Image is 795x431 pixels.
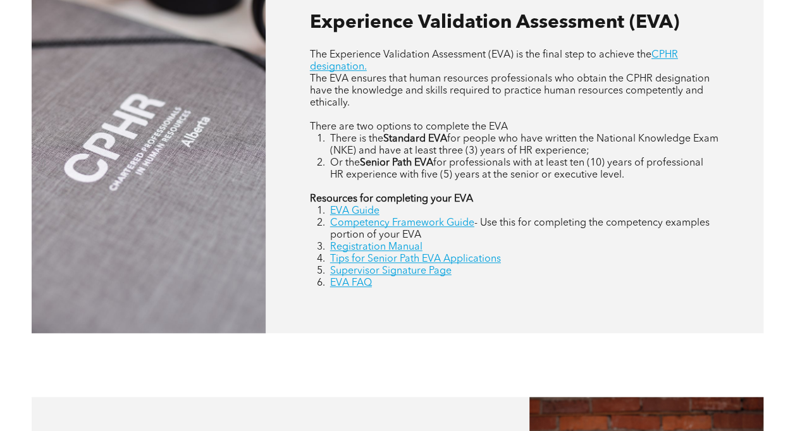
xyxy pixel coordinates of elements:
span: for people who have written the National Knowledge Exam (NKE) and have at least three (3) years o... [330,134,718,156]
a: Tips for Senior Path EVA Applications [330,254,501,264]
a: Registration Manual [330,242,422,252]
a: EVA FAQ [330,278,372,288]
span: The Experience Validation Assessment (EVA) is the final step to achieve the [310,50,651,60]
strong: Senior Path EVA [360,158,433,168]
strong: Standard EVA [383,134,447,144]
a: EVA Guide [330,206,379,216]
strong: Resources for completing your EVA [310,194,473,204]
span: The EVA ensures that human resources professionals who obtain the CPHR designation have the knowl... [310,74,710,108]
span: Experience Validation Assessment (EVA) [310,13,679,32]
span: There are two options to complete the EVA [310,122,508,132]
a: Competency Framework Guide [330,218,474,228]
span: - Use this for completing the competency examples portion of your EVA [330,218,710,240]
a: CPHR designation. [310,50,678,72]
span: for professionals with at least ten (10) years of professional HR experience with five (5) years ... [330,158,703,180]
span: There is the [330,134,383,144]
span: Or the [330,158,360,168]
a: Supervisor Signature Page [330,266,452,276]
